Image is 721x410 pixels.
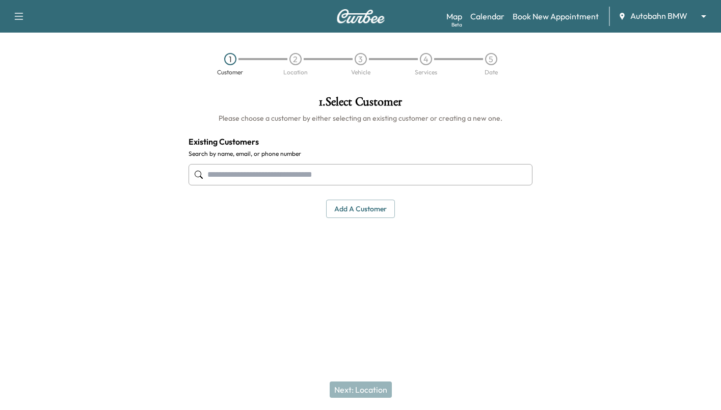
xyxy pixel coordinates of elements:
[217,69,243,75] div: Customer
[283,69,308,75] div: Location
[351,69,370,75] div: Vehicle
[513,10,599,22] a: Book New Appointment
[420,53,432,65] div: 4
[189,113,533,123] h6: Please choose a customer by either selecting an existing customer or creating a new one.
[355,53,367,65] div: 3
[189,96,533,113] h1: 1 . Select Customer
[189,135,533,148] h4: Existing Customers
[189,150,533,158] label: Search by name, email, or phone number
[326,200,395,218] button: Add a customer
[336,9,385,23] img: Curbee Logo
[415,69,437,75] div: Services
[470,10,504,22] a: Calendar
[446,10,462,22] a: MapBeta
[485,53,497,65] div: 5
[630,10,687,22] span: Autobahn BMW
[451,21,462,29] div: Beta
[485,69,498,75] div: Date
[224,53,236,65] div: 1
[289,53,302,65] div: 2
